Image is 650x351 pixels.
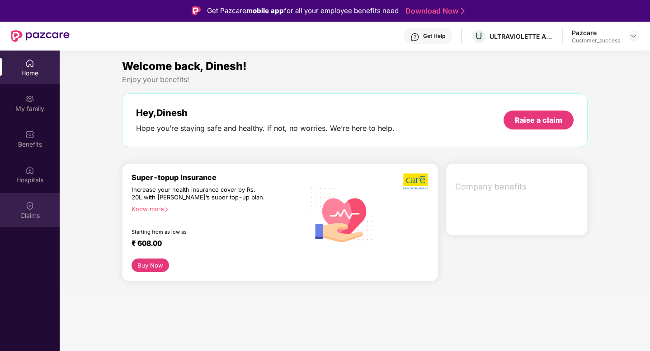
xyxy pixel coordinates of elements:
[164,207,169,212] span: right
[132,186,266,202] div: Increase your health insurance cover by Rs. 20L with [PERSON_NAME]’s super top-up plan.
[25,94,34,103] img: svg+xml;base64,PHN2ZyB3aWR0aD0iMjAiIGhlaWdodD0iMjAiIHZpZXdCb3g9IjAgMCAyMCAyMCIgZmlsbD0ibm9uZSIgeG...
[572,37,620,44] div: Customer_success
[11,30,70,42] img: New Pazcare Logo
[132,259,169,272] button: Buy Now
[630,32,637,40] img: svg+xml;base64,PHN2ZyBpZD0iRHJvcGRvd24tMzJ4MzIiIHhtbG5zPSJodHRwOi8vd3d3LnczLm9yZy8yMDAwL3N2ZyIgd2...
[136,107,395,118] div: Hey, Dinesh
[246,6,284,15] strong: mobile app
[455,180,580,193] span: Company benefits
[410,32,419,42] img: svg+xml;base64,PHN2ZyBpZD0iSGVscC0zMngzMiIgeG1sbnM9Imh0dHA6Ly93d3cudzMub3JnLzIwMDAvc3ZnIiB3aWR0aD...
[423,32,445,40] div: Get Help
[461,6,465,16] img: Stroke
[207,5,399,16] div: Get Pazcare for all your employee benefits need
[132,173,305,182] div: Super-topup Insurance
[122,75,588,84] div: Enjoy your benefits!
[25,201,34,210] img: svg+xml;base64,PHN2ZyBpZD0iQ2xhaW0iIHhtbG5zPSJodHRwOi8vd3d3LnczLm9yZy8yMDAwL3N2ZyIgd2lkdGg9IjIwIi...
[405,6,462,16] a: Download Now
[122,60,247,73] span: Welcome back, Dinesh!
[476,31,482,42] span: U
[132,239,296,249] div: ₹ 608.00
[132,229,267,235] div: Starting from as low as
[192,6,201,15] img: Logo
[305,178,380,253] img: svg+xml;base64,PHN2ZyB4bWxucz0iaHR0cDovL3d3dy53My5vcmcvMjAwMC9zdmciIHhtbG5zOnhsaW5rPSJodHRwOi8vd3...
[515,115,562,125] div: Raise a claim
[25,59,34,68] img: svg+xml;base64,PHN2ZyBpZD0iSG9tZSIgeG1sbnM9Imh0dHA6Ly93d3cudzMub3JnLzIwMDAvc3ZnIiB3aWR0aD0iMjAiIG...
[403,173,429,190] img: b5dec4f62d2307b9de63beb79f102df3.png
[25,130,34,139] img: svg+xml;base64,PHN2ZyBpZD0iQmVuZWZpdHMiIHhtbG5zPSJodHRwOi8vd3d3LnczLm9yZy8yMDAwL3N2ZyIgd2lkdGg9Ij...
[450,175,588,199] div: Company benefits
[572,28,620,37] div: Pazcare
[25,166,34,175] img: svg+xml;base64,PHN2ZyBpZD0iSG9zcGl0YWxzIiB4bWxucz0iaHR0cDovL3d3dy53My5vcmcvMjAwMC9zdmciIHdpZHRoPS...
[132,205,300,212] div: Know more
[490,32,553,41] div: ULTRAVIOLETTE AUTOMOTIVE PRIVATE LIMITED
[136,124,395,133] div: Hope you’re staying safe and healthy. If not, no worries. We’re here to help.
